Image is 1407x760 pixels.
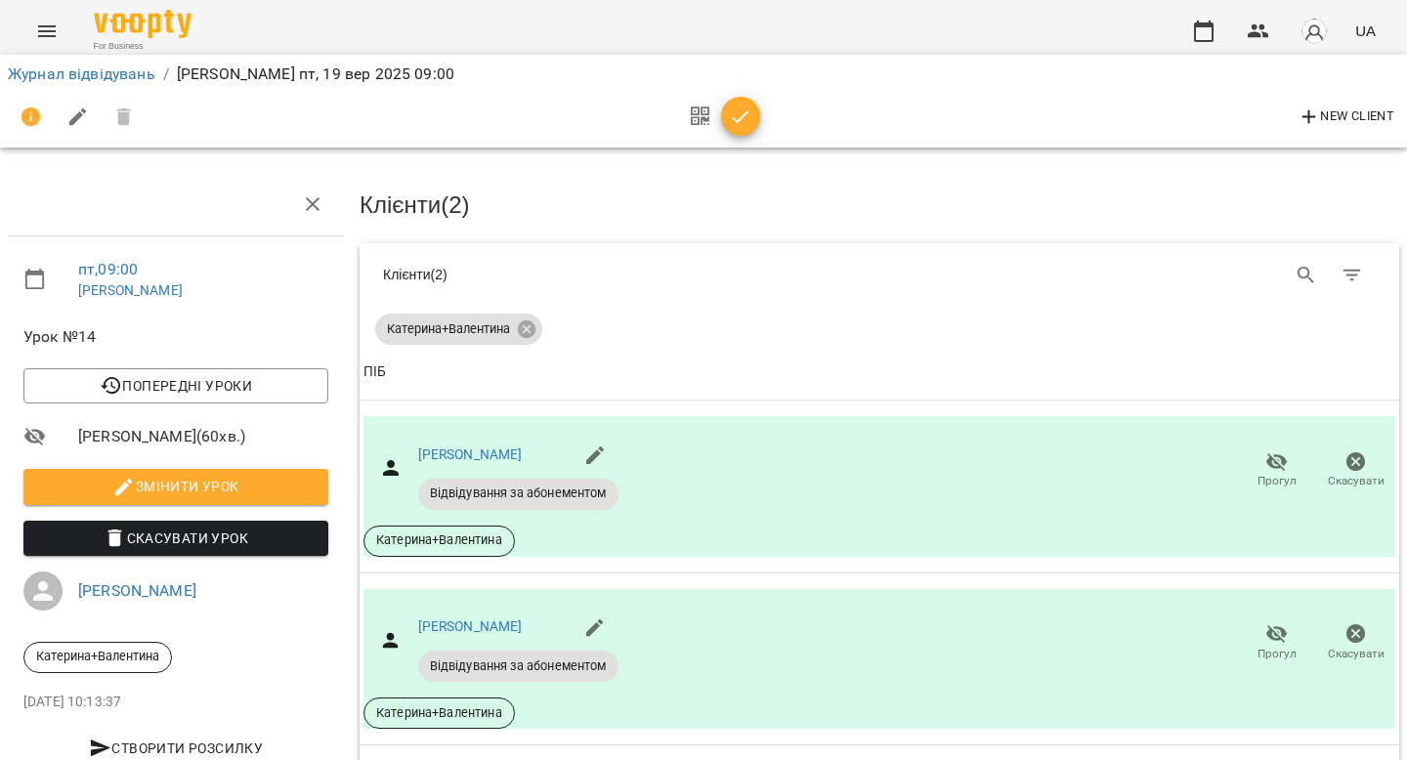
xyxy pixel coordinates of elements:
[1283,252,1330,299] button: Search
[39,475,313,498] span: Змінити урок
[23,325,328,349] span: Урок №14
[24,648,171,665] span: Катерина+Валентина
[364,531,514,549] span: Катерина+Валентина
[23,642,172,673] div: Катерина+Валентина
[1329,252,1376,299] button: Фільтр
[375,314,542,345] div: Катерина+Валентина
[39,374,313,398] span: Попередні уроки
[94,40,192,53] span: For Business
[363,360,1395,384] span: ПІБ
[78,425,328,448] span: [PERSON_NAME] ( 60 хв. )
[383,265,865,284] div: Клієнти ( 2 )
[23,8,70,55] button: Menu
[1316,443,1395,498] button: Скасувати
[364,704,514,722] span: Катерина+Валентина
[8,63,1399,86] nav: breadcrumb
[23,368,328,403] button: Попередні уроки
[1258,646,1297,662] span: Прогул
[1293,102,1399,133] button: New Client
[360,192,1399,218] h3: Клієнти ( 2 )
[163,63,169,86] li: /
[1300,18,1328,45] img: avatar_s.png
[23,693,328,712] p: [DATE] 10:13:37
[8,64,155,83] a: Журнал відвідувань
[418,446,523,462] a: [PERSON_NAME]
[1298,106,1394,129] span: New Client
[39,527,313,550] span: Скасувати Урок
[31,737,320,760] span: Створити розсилку
[78,282,183,298] a: [PERSON_NAME]
[375,320,522,338] span: Катерина+Валентина
[23,469,328,504] button: Змінити урок
[94,10,192,38] img: Voopty Logo
[418,618,523,634] a: [PERSON_NAME]
[360,243,1399,306] div: Table Toolbar
[1258,473,1297,489] span: Прогул
[78,260,138,278] a: пт , 09:00
[1316,615,1395,670] button: Скасувати
[363,360,386,384] div: ПІБ
[1237,615,1316,670] button: Прогул
[1355,21,1376,41] span: UA
[418,485,618,502] span: Відвідування за абонементом
[1328,646,1385,662] span: Скасувати
[1328,473,1385,489] span: Скасувати
[1347,13,1384,49] button: UA
[418,657,618,675] span: Відвідування за абонементом
[1237,443,1316,498] button: Прогул
[177,63,454,86] p: [PERSON_NAME] пт, 19 вер 2025 09:00
[363,360,386,384] div: Sort
[23,521,328,556] button: Скасувати Урок
[78,581,196,600] a: [PERSON_NAME]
